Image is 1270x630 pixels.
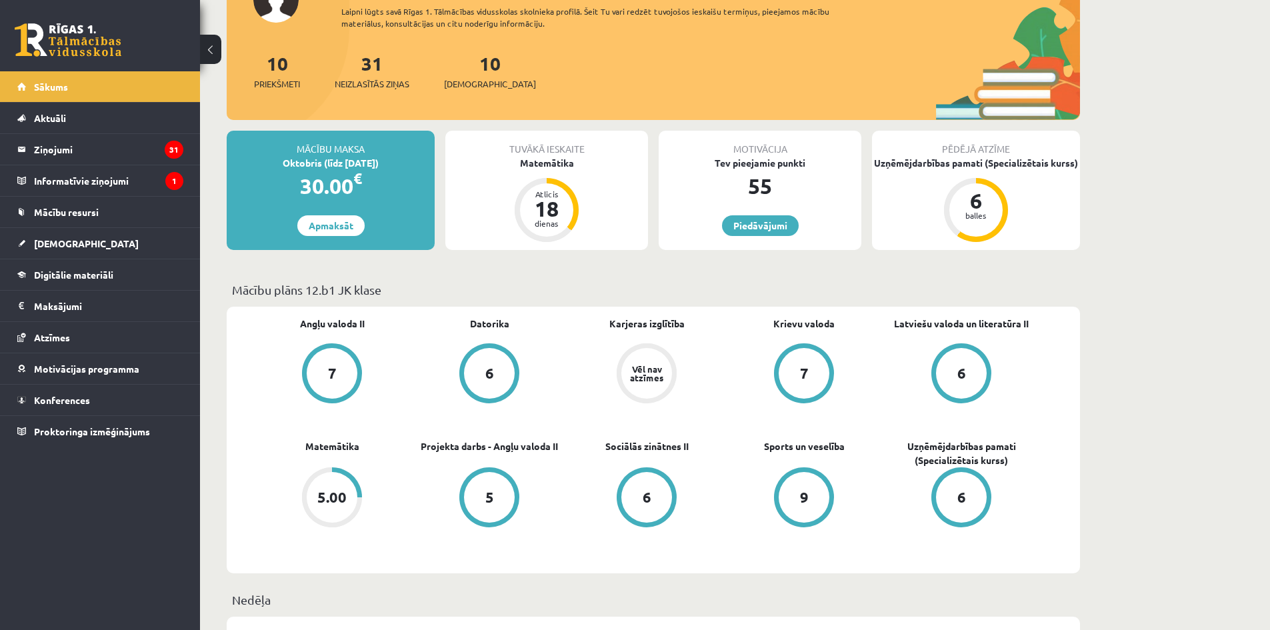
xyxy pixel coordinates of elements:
a: [DEMOGRAPHIC_DATA] [17,228,183,259]
a: Krievu valoda [773,317,835,331]
a: 31Neizlasītās ziņas [335,51,409,91]
a: Maksājumi [17,291,183,321]
a: Motivācijas programma [17,353,183,384]
span: Aktuāli [34,112,66,124]
div: 6 [643,490,651,505]
a: Sociālās zinātnes II [605,439,689,453]
a: 6 [568,467,725,530]
a: Ziņojumi31 [17,134,183,165]
div: Oktobris (līdz [DATE]) [227,156,435,170]
a: Informatīvie ziņojumi1 [17,165,183,196]
p: Nedēļa [232,591,1075,609]
a: Sports un veselība [764,439,845,453]
div: balles [956,211,996,219]
a: Matemātika [305,439,359,453]
a: Uzņēmējdarbības pamati (Specializētais kurss) [883,439,1040,467]
a: Karjeras izglītība [609,317,685,331]
div: Tuvākā ieskaite [445,131,648,156]
a: Atzīmes [17,322,183,353]
div: 6 [485,366,494,381]
a: Apmaksāt [297,215,365,236]
span: Neizlasītās ziņas [335,77,409,91]
div: 55 [659,170,861,202]
a: 9 [725,467,883,530]
p: Mācību plāns 12.b1 JK klase [232,281,1075,299]
a: 7 [253,343,411,406]
span: Proktoringa izmēģinājums [34,425,150,437]
span: Atzīmes [34,331,70,343]
a: 6 [883,467,1040,530]
div: 6 [957,366,966,381]
span: Motivācijas programma [34,363,139,375]
i: 31 [165,141,183,159]
a: Digitālie materiāli [17,259,183,290]
span: Mācību resursi [34,206,99,218]
a: Proktoringa izmēģinājums [17,416,183,447]
span: Digitālie materiāli [34,269,113,281]
span: [DEMOGRAPHIC_DATA] [444,77,536,91]
a: Rīgas 1. Tālmācības vidusskola [15,23,121,57]
div: Uzņēmējdarbības pamati (Specializētais kurss) [872,156,1080,170]
div: 5 [485,490,494,505]
a: Konferences [17,385,183,415]
div: 18 [527,198,567,219]
span: Konferences [34,394,90,406]
a: Angļu valoda II [300,317,365,331]
legend: Informatīvie ziņojumi [34,165,183,196]
div: Laipni lūgts savā Rīgas 1. Tālmācības vidusskolas skolnieka profilā. Šeit Tu vari redzēt tuvojošo... [341,5,853,29]
a: Latviešu valoda un literatūra II [894,317,1029,331]
a: Datorika [470,317,509,331]
legend: Ziņojumi [34,134,183,165]
a: Uzņēmējdarbības pamati (Specializētais kurss) 6 balles [872,156,1080,244]
div: Mācību maksa [227,131,435,156]
div: 9 [800,490,809,505]
div: Pēdējā atzīme [872,131,1080,156]
a: 10Priekšmeti [254,51,300,91]
a: 6 [883,343,1040,406]
span: € [353,169,362,188]
a: Aktuāli [17,103,183,133]
a: 5 [411,467,568,530]
div: dienas [527,219,567,227]
a: Sākums [17,71,183,102]
span: Priekšmeti [254,77,300,91]
div: 7 [328,366,337,381]
span: Sākums [34,81,68,93]
a: 6 [411,343,568,406]
div: Motivācija [659,131,861,156]
div: 30.00 [227,170,435,202]
a: Projekta darbs - Angļu valoda II [421,439,558,453]
div: 6 [956,190,996,211]
a: Piedāvājumi [722,215,799,236]
div: 7 [800,366,809,381]
div: 5.00 [317,490,347,505]
div: Atlicis [527,190,567,198]
span: [DEMOGRAPHIC_DATA] [34,237,139,249]
div: Matemātika [445,156,648,170]
div: Tev pieejamie punkti [659,156,861,170]
a: 7 [725,343,883,406]
legend: Maksājumi [34,291,183,321]
a: Mācību resursi [17,197,183,227]
div: Vēl nav atzīmes [628,365,665,382]
a: 5.00 [253,467,411,530]
i: 1 [165,172,183,190]
div: 6 [957,490,966,505]
a: 10[DEMOGRAPHIC_DATA] [444,51,536,91]
a: Vēl nav atzīmes [568,343,725,406]
a: Matemātika Atlicis 18 dienas [445,156,648,244]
